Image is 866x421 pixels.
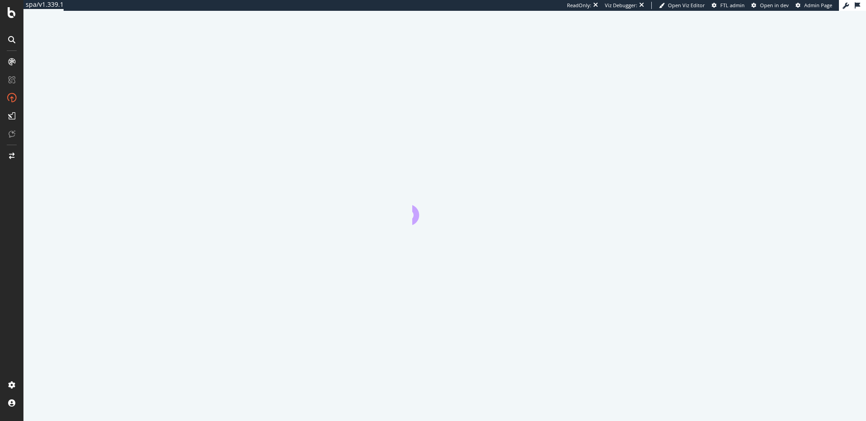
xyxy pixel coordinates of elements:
[804,2,832,9] span: Admin Page
[605,2,637,9] div: Viz Debugger:
[751,2,789,9] a: Open in dev
[668,2,705,9] span: Open Viz Editor
[712,2,745,9] a: FTL admin
[567,2,591,9] div: ReadOnly:
[412,192,477,225] div: animation
[760,2,789,9] span: Open in dev
[659,2,705,9] a: Open Viz Editor
[720,2,745,9] span: FTL admin
[796,2,832,9] a: Admin Page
